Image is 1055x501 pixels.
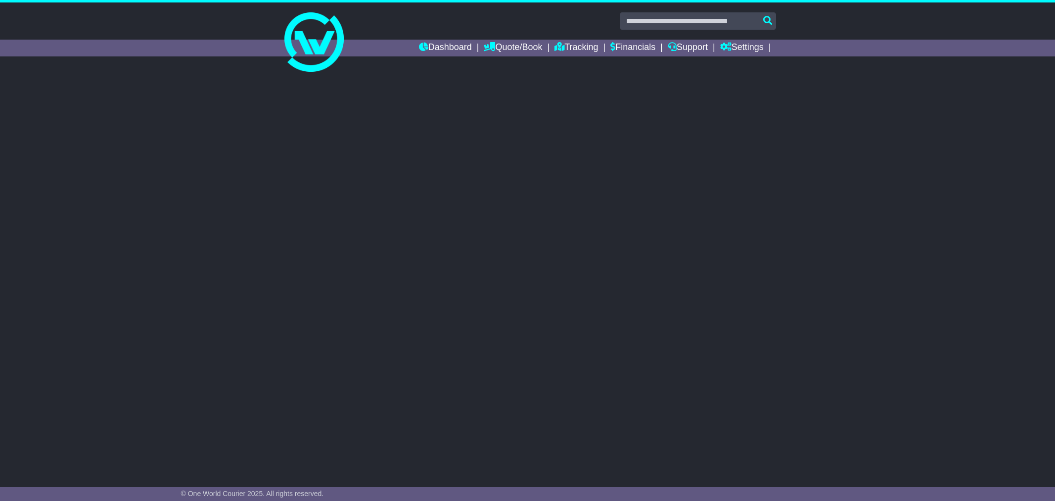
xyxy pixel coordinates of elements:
[554,40,598,56] a: Tracking
[720,40,764,56] a: Settings
[419,40,472,56] a: Dashboard
[484,40,542,56] a: Quote/Book
[181,490,324,498] span: © One World Courier 2025. All rights reserved.
[610,40,655,56] a: Financials
[668,40,708,56] a: Support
